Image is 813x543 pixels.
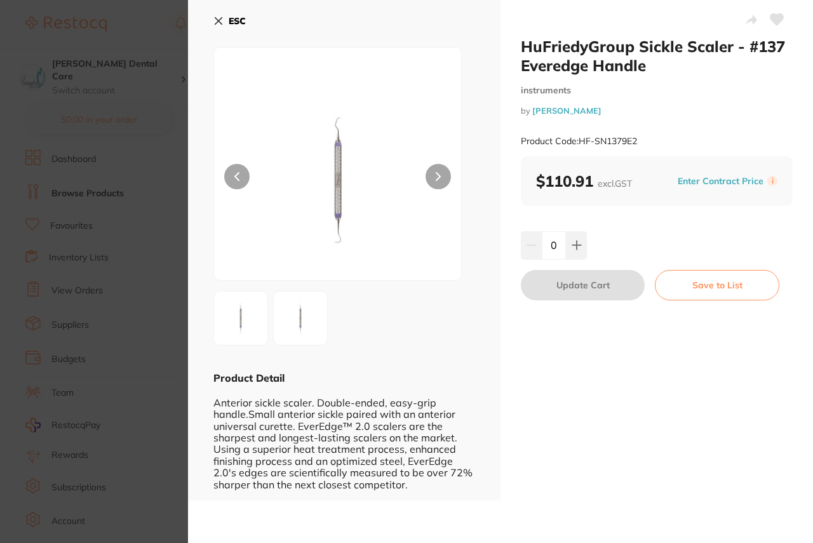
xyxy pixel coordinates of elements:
button: ESC [213,10,246,32]
b: Product Detail [213,372,285,384]
h2: HuFriedyGroup Sickle Scaler - #137 Everedge Handle [521,37,793,75]
span: excl. GST [598,178,632,189]
b: $110.91 [536,171,632,191]
img: OUUyLmpwZw [264,79,412,280]
button: Update Cart [521,270,645,300]
small: Product Code: HF-SN1379E2 [521,136,637,147]
b: ESC [229,15,246,27]
small: instruments [521,85,793,96]
img: OUUyXzIuanBn [278,295,323,341]
label: i [767,176,777,186]
button: Save to List [655,270,779,300]
a: [PERSON_NAME] [532,105,601,116]
small: by [521,106,793,116]
button: Enter Contract Price [674,175,767,187]
div: Anterior sickle scaler. Double-ended, easy-grip handle.Small anterior sickle paired with an anter... [213,385,475,490]
img: OUUyLmpwZw [218,295,264,341]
